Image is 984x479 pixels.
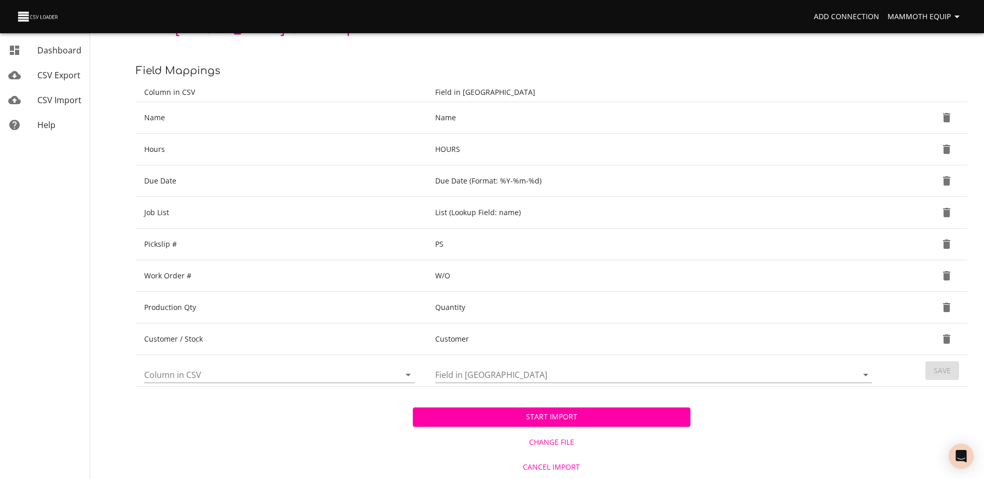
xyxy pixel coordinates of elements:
td: Job List [136,197,427,229]
span: Add Connection [814,10,879,23]
button: Delete [934,137,959,162]
button: Open [401,368,415,382]
span: Cancel Import [417,461,686,474]
span: Change File [417,436,686,449]
td: Name [136,102,427,134]
th: Field in [GEOGRAPHIC_DATA] [427,83,884,102]
span: Start Import [421,411,682,424]
td: Quantity [427,292,884,323]
span: Dashboard [37,45,81,56]
span: Help [37,119,56,131]
td: Customer / Stock [136,323,427,355]
button: Start Import [413,407,690,427]
button: Delete [934,327,959,351]
button: Change File [413,433,690,452]
button: Delete [934,105,959,130]
td: W/O [427,260,884,292]
div: Open Intercom Messenger [949,444,974,469]
button: Delete [934,263,959,288]
td: Due Date (Format: %Y-%m-%d) [427,165,884,197]
button: Open [858,368,873,382]
span: Mammoth Equip [888,10,963,23]
td: Pickslip # [136,229,427,260]
button: Delete [934,200,959,225]
button: Delete [934,295,959,320]
img: CSV Loader [17,9,60,24]
td: Work Order # [136,260,427,292]
span: CSV Import [37,94,81,106]
a: Add Connection [810,7,883,26]
span: CSV Export [37,69,80,81]
button: Cancel Import [413,458,690,477]
button: Mammoth Equip [883,7,967,26]
th: Column in CSV [136,83,427,102]
td: List (Lookup Field: name) [427,197,884,229]
td: Hours [136,134,427,165]
button: Delete [934,168,959,193]
td: Name [427,102,884,134]
td: PS [427,229,884,260]
td: Production Qty [136,292,427,323]
span: Field Mappings [136,65,220,77]
button: Delete [934,232,959,257]
td: Customer [427,323,884,355]
td: Due Date [136,165,427,197]
td: HOURS [427,134,884,165]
